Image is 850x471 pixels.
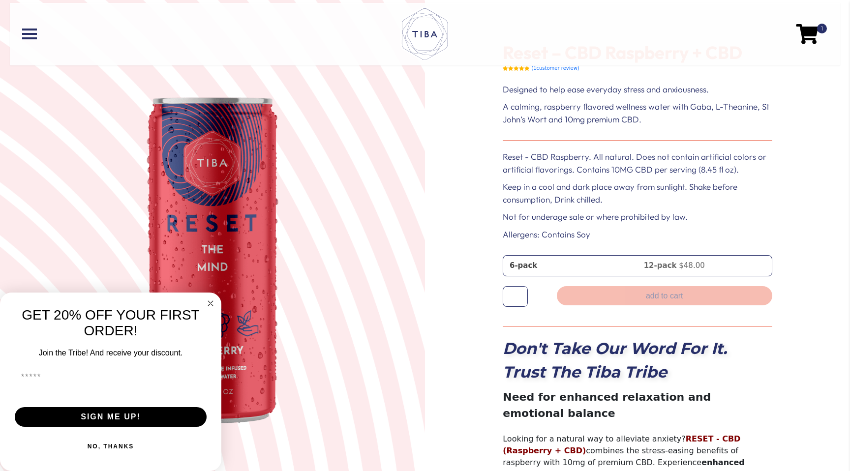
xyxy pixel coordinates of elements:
[503,228,772,241] p: Allergens: Contains Soy
[531,65,579,71] a: (1customer review)
[503,210,772,223] p: Not for underage sale or where prohibited by law.
[503,434,740,455] span: RESET - CBD (Raspberry + CBD)
[13,437,209,456] button: NO, THANKS
[503,286,528,307] input: Product quantity
[639,257,770,274] a: 12-pack
[503,83,772,96] p: Designed to help ease everyday stress and anxiousness.
[13,367,209,387] input: Email
[22,307,199,338] span: GET 20% OFF YOUR FIRST ORDER!
[796,31,818,36] a: 1
[505,257,636,274] a: 6-pack
[503,150,772,176] p: Reset - CBD Raspberry. All natural. Does not contain artificial colors or artificial flavorings. ...
[39,349,183,357] span: Join the Tribe! And receive your discount.
[15,407,207,427] button: SIGN ME UP!
[13,397,209,397] img: underline
[557,286,772,305] button: Add to cart
[503,180,772,206] p: Keep in a cool and dark place away from sunlight. Shake before consumption, Drink chilled.
[817,24,827,33] span: 1
[503,66,529,71] div: Rated 5.00 out of 5
[533,65,536,71] span: 1
[503,391,711,419] strong: Need for enhanced relaxation and emotional balance
[503,100,772,125] p: A calming, raspberry flavored wellness water with Gaba, L-Theanine, St John’s Wort and 10mg premi...
[205,297,216,309] button: Close dialog
[503,339,727,382] strong: Don't Take Our Word For It. Trust The Tiba Tribe
[147,97,278,424] img: Reset CBD Product Can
